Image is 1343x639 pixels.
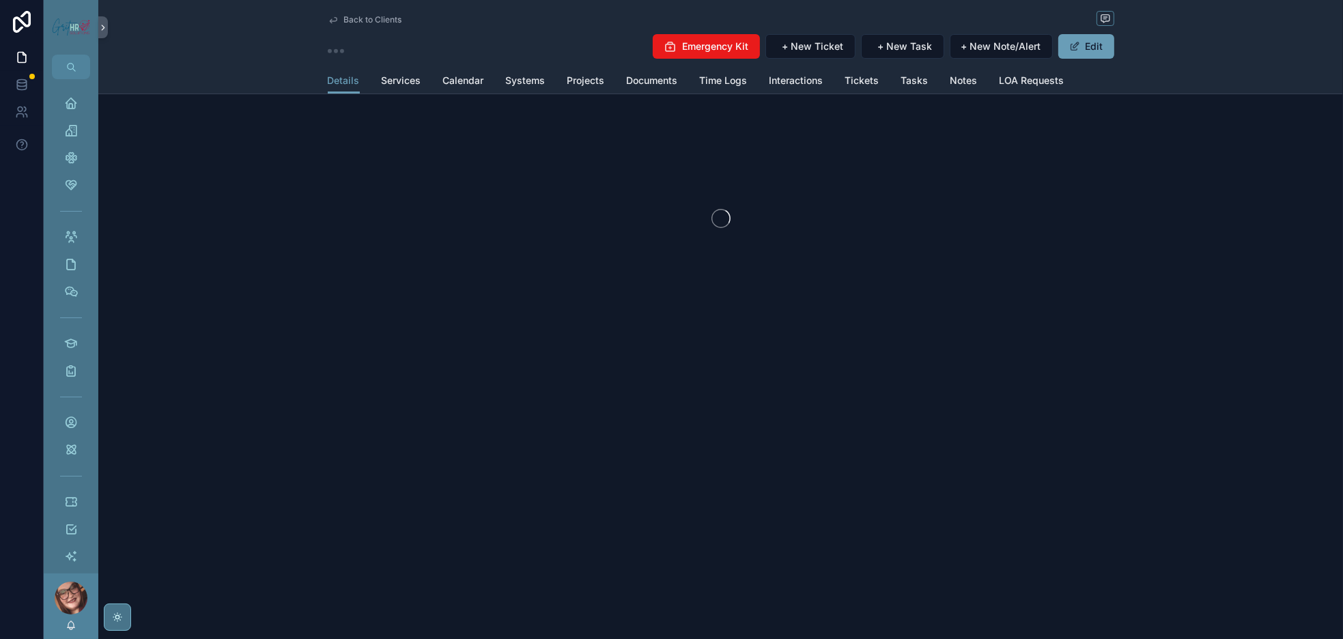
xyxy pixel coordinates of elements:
a: Time Logs [700,68,748,96]
button: + New Task [861,34,944,59]
span: Back to Clients [344,14,402,25]
div: scrollable content [44,79,98,573]
span: Documents [627,74,678,87]
span: Calendar [443,74,484,87]
span: Projects [567,74,605,87]
span: Time Logs [700,74,748,87]
a: Details [328,68,360,94]
span: Notes [950,74,978,87]
a: LOA Requests [1000,68,1064,96]
span: Tickets [845,74,879,87]
span: Interactions [769,74,823,87]
a: Notes [950,68,978,96]
a: Back to Clients [328,14,402,25]
button: + New Note/Alert [950,34,1053,59]
a: Systems [506,68,546,96]
span: + New Task [878,40,933,53]
span: + New Ticket [782,40,844,53]
a: Documents [627,68,678,96]
span: Systems [506,74,546,87]
button: Emergency Kit [653,34,760,59]
a: Services [382,68,421,96]
button: + New Ticket [765,34,856,59]
span: LOA Requests [1000,74,1064,87]
span: Emergency Kit [683,40,749,53]
a: Tasks [901,68,929,96]
a: Interactions [769,68,823,96]
a: Projects [567,68,605,96]
span: Tasks [901,74,929,87]
img: App logo [52,18,90,37]
span: Details [328,74,360,87]
span: + New Note/Alert [961,40,1041,53]
a: Calendar [443,68,484,96]
button: Edit [1058,34,1114,59]
a: Tickets [845,68,879,96]
span: Services [382,74,421,87]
